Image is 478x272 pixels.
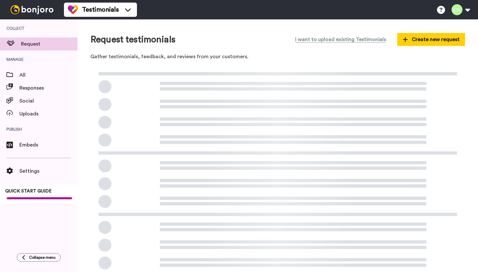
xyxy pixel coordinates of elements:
span: Create new request [403,36,460,43]
span: All [19,71,78,79]
span: Social [19,97,78,105]
span: Collapse menu [29,255,56,260]
button: I want to upload existing Testimonials [290,32,391,47]
img: tm-color.svg [68,5,78,15]
span: Uploads [19,110,78,118]
span: QUICK START GUIDE [5,189,52,193]
h1: Request testimonials [90,35,175,45]
span: Testimonials [82,5,119,14]
span: I want to upload existing Testimonials [295,36,386,43]
span: Settings [19,167,78,175]
button: Create new request [397,33,465,46]
img: bj-logo-header-white.svg [8,5,56,14]
span: Request [21,40,78,48]
button: Collapse menu [17,253,61,262]
p: Gather testimonials, feedback, and reviews from your customers. [90,53,465,60]
span: Embeds [19,141,78,149]
span: Responses [19,84,78,92]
